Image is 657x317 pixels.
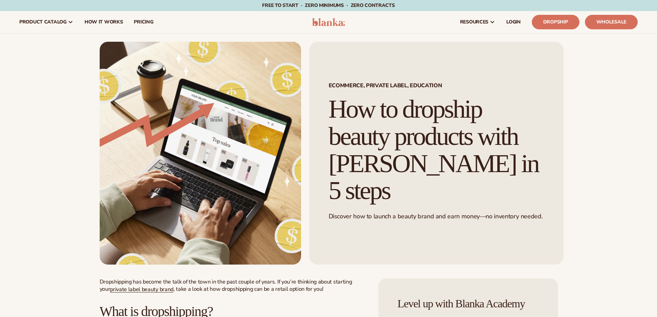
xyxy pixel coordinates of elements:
[100,278,365,293] p: Dropshipping has become the talk of the town in the past couple of years. If you’re thinking abou...
[398,298,539,310] h4: Level up with Blanka Academy
[506,19,521,25] span: LOGIN
[19,19,67,25] span: product catalog
[329,83,544,88] span: Ecommerce, Private Label, EDUCATION
[312,18,345,26] img: logo
[585,15,638,29] a: Wholesale
[329,212,544,220] p: Discover how to launch a beauty brand and earn money—no inventory needed.
[128,11,159,33] a: pricing
[455,11,501,33] a: resources
[501,11,526,33] a: LOGIN
[262,2,395,9] span: Free to start · ZERO minimums · ZERO contracts
[110,286,173,293] a: private label beauty brand
[14,11,79,33] a: product catalog
[100,42,301,265] img: Growing money with ecommerce
[134,19,153,25] span: pricing
[460,19,488,25] span: resources
[84,19,123,25] span: How It Works
[532,15,579,29] a: Dropship
[79,11,129,33] a: How It Works
[329,96,544,204] h1: How to dropship beauty products with [PERSON_NAME] in 5 steps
